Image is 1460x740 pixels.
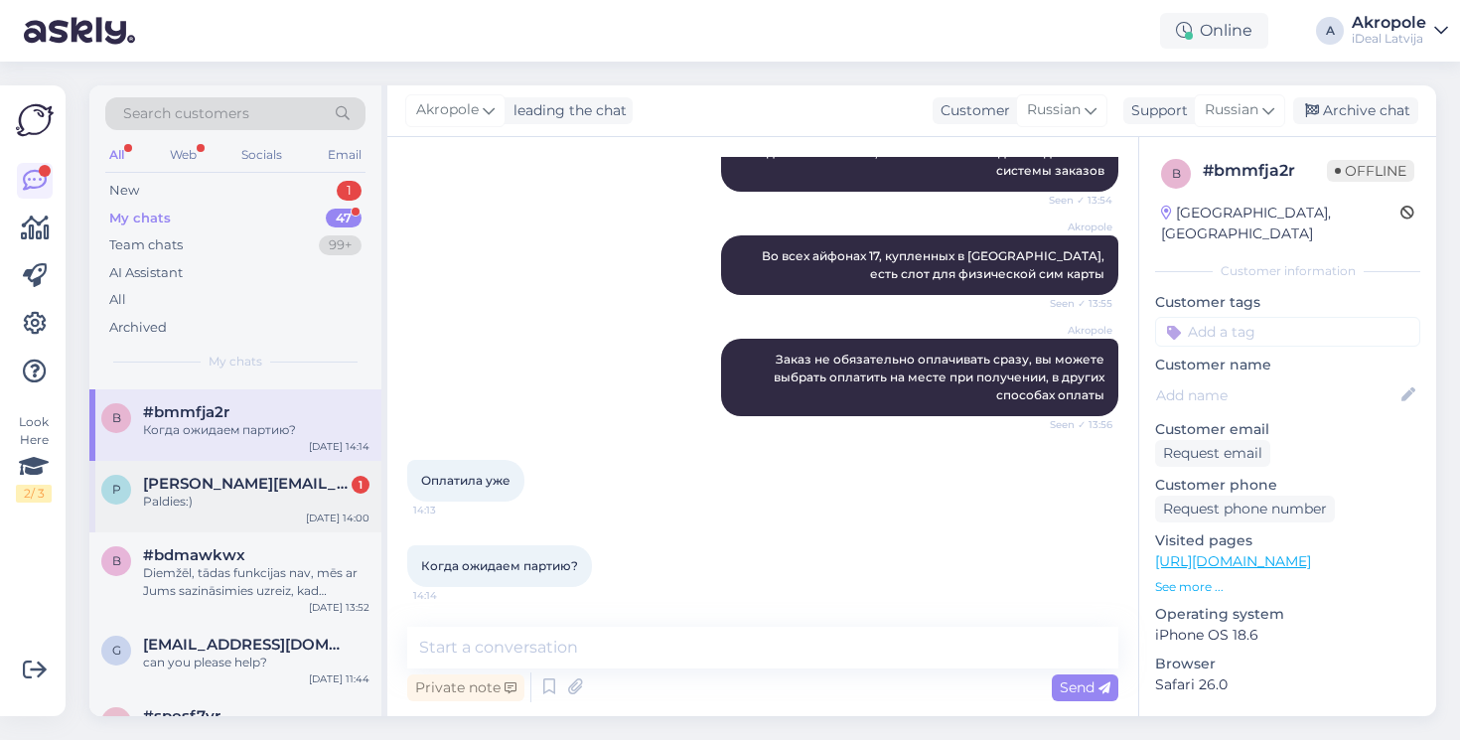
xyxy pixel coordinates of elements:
[1038,220,1112,234] span: Akropole
[143,493,369,511] div: Paldies:)
[1203,159,1327,183] div: # bmmfja2r
[105,142,128,168] div: All
[1155,715,1420,733] div: Extra
[1172,166,1181,181] span: b
[1155,262,1420,280] div: Customer information
[143,564,369,600] div: Diemžēl, tādas funkcijas nav, mēs ar Jums sazināsimies uzreiz, kad pasūtījums būs gatavs saņēmšanai
[1038,193,1112,208] span: Seen ✓ 13:54
[413,503,488,518] span: 14:13
[421,473,511,488] span: Оплатила уже
[1205,99,1258,121] span: Russian
[1155,317,1420,347] input: Add a tag
[762,248,1107,281] span: Во всех айфонах 17, купленных в [GEOGRAPHIC_DATA], есть слот для физической сим карты
[109,209,171,228] div: My chats
[326,209,362,228] div: 47
[1038,296,1112,311] span: Seen ✓ 13:55
[16,413,52,503] div: Look Here
[1060,678,1110,696] span: Send
[143,403,229,421] span: #bmmfja2r
[16,485,52,503] div: 2 / 3
[309,439,369,454] div: [DATE] 14:14
[112,410,121,425] span: b
[1038,323,1112,338] span: Akropole
[1352,31,1426,47] div: iDeal Latvija
[1161,203,1400,244] div: [GEOGRAPHIC_DATA], [GEOGRAPHIC_DATA]
[1123,100,1188,121] div: Support
[1155,419,1420,440] p: Customer email
[421,558,578,573] span: Когда ожидаем партию?
[352,476,369,494] div: 1
[933,100,1010,121] div: Customer
[309,600,369,615] div: [DATE] 13:52
[1155,475,1420,496] p: Customer phone
[143,475,350,493] span: paula.krevica@vilands.lv
[306,511,369,525] div: [DATE] 14:00
[337,181,362,201] div: 1
[166,142,201,168] div: Web
[1352,15,1448,47] a: AkropoleiDeal Latvija
[1352,15,1426,31] div: Akropole
[774,352,1107,402] span: Заказ не обязательно оплачивать сразу, вы можете выбрать оплатить на месте при получении, в други...
[1155,552,1311,570] a: [URL][DOMAIN_NAME]
[1327,160,1414,182] span: Offline
[112,643,121,658] span: g
[1156,384,1397,406] input: Add name
[1155,292,1420,313] p: Customer tags
[209,353,262,370] span: My chats
[123,103,249,124] span: Search customers
[109,318,167,338] div: Archived
[1155,496,1335,522] div: Request phone number
[113,714,120,729] span: s
[143,636,350,654] span: g.pavels@icloud.com
[1155,440,1270,467] div: Request email
[1155,578,1420,596] p: See more ...
[1155,530,1420,551] p: Visited pages
[1155,355,1420,375] p: Customer name
[16,101,54,139] img: Askly Logo
[407,674,524,701] div: Private note
[506,100,627,121] div: leading the chat
[1155,654,1420,674] p: Browser
[1038,417,1112,432] span: Seen ✓ 13:56
[309,671,369,686] div: [DATE] 11:44
[237,142,286,168] div: Socials
[1293,97,1418,124] div: Archive chat
[1155,604,1420,625] p: Operating system
[1027,99,1081,121] span: Russian
[109,290,126,310] div: All
[1316,17,1344,45] div: A
[109,235,183,255] div: Team chats
[109,181,139,201] div: New
[109,263,183,283] div: AI Assistant
[416,99,479,121] span: Akropole
[413,588,488,603] span: 14:14
[143,421,369,439] div: Когда ожидаем партию?
[1160,13,1268,49] div: Online
[143,654,369,671] div: can you please help?
[112,482,121,497] span: p
[112,553,121,568] span: b
[319,235,362,255] div: 99+
[1155,625,1420,646] p: iPhone OS 18.6
[143,546,245,564] span: #bdmawkwx
[143,707,220,725] span: #sposf7vr
[1155,674,1420,695] p: Safari 26.0
[324,142,365,168] div: Email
